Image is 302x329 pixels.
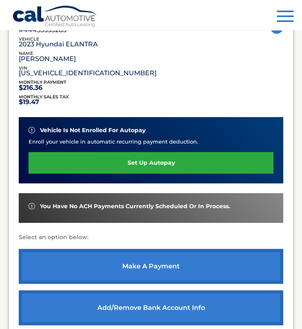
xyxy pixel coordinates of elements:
[277,11,294,24] button: Menu
[19,233,283,242] p: Select an option below:
[19,79,66,85] span: Monthly Payment
[19,71,157,75] p: [US_VEHICLE_IDENTIFICATION_NUMBER]
[19,36,39,42] span: vehicle
[29,203,35,209] img: alert-white.svg
[40,203,230,210] span: You have no ACH payments currently scheduled or in process.
[19,94,69,100] span: Monthly sales Tax
[29,152,273,174] a: set up autopay
[40,127,145,134] span: vehicle is not enrolled for autopay
[19,86,66,90] p: $216.36
[19,290,283,325] a: Add/Remove bank account info
[19,50,33,56] span: name
[19,42,98,46] p: 2023 Hyundai ELANTRA
[19,57,76,61] p: [PERSON_NAME]
[29,137,273,146] p: Enroll your vehicle in automatic recurring payment deduction.
[12,5,98,29] a: Cal Automotive
[19,100,69,104] p: $19.47
[29,127,35,133] img: alert-white.svg
[19,249,283,284] a: make a payment
[19,28,66,32] p: #44455553283
[19,65,27,71] span: vin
